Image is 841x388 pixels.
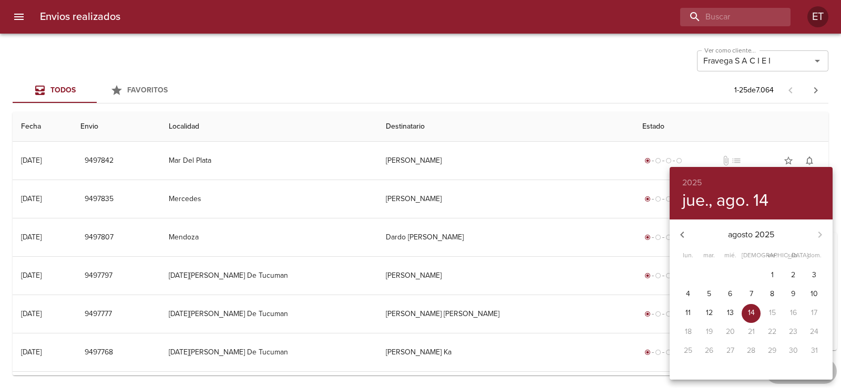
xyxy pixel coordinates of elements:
p: 7 [750,289,753,299]
p: 13 [727,308,734,318]
p: 10 [811,289,818,299]
button: 12 [700,304,719,323]
p: 3 [812,270,816,280]
button: 11 [679,304,698,323]
button: 2025 [682,175,702,190]
button: 5 [700,285,719,304]
p: agosto 2025 [695,228,807,241]
p: 14 [748,308,755,318]
p: 1 [771,270,774,280]
p: 5 [707,289,711,299]
p: 6 [728,289,732,299]
button: 1 [763,266,782,285]
p: 11 [685,308,691,318]
button: 4 [679,285,698,304]
p: 8 [770,289,774,299]
span: lun. [679,250,698,261]
button: 10 [805,285,824,304]
button: 7 [742,285,761,304]
button: 14 [742,304,761,323]
span: dom. [805,250,824,261]
p: 4 [686,289,690,299]
button: jue., ago. 14 [682,190,768,211]
span: mar. [700,250,719,261]
button: 13 [721,304,740,323]
p: 2 [791,270,795,280]
span: [DEMOGRAPHIC_DATA]. [742,250,761,261]
button: 3 [805,266,824,285]
button: 8 [763,285,782,304]
span: vie. [763,250,782,261]
span: mié. [721,250,740,261]
span: sáb. [784,250,803,261]
button: 2 [784,266,803,285]
button: 6 [721,285,740,304]
p: 9 [791,289,795,299]
button: 9 [784,285,803,304]
p: 12 [706,308,713,318]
